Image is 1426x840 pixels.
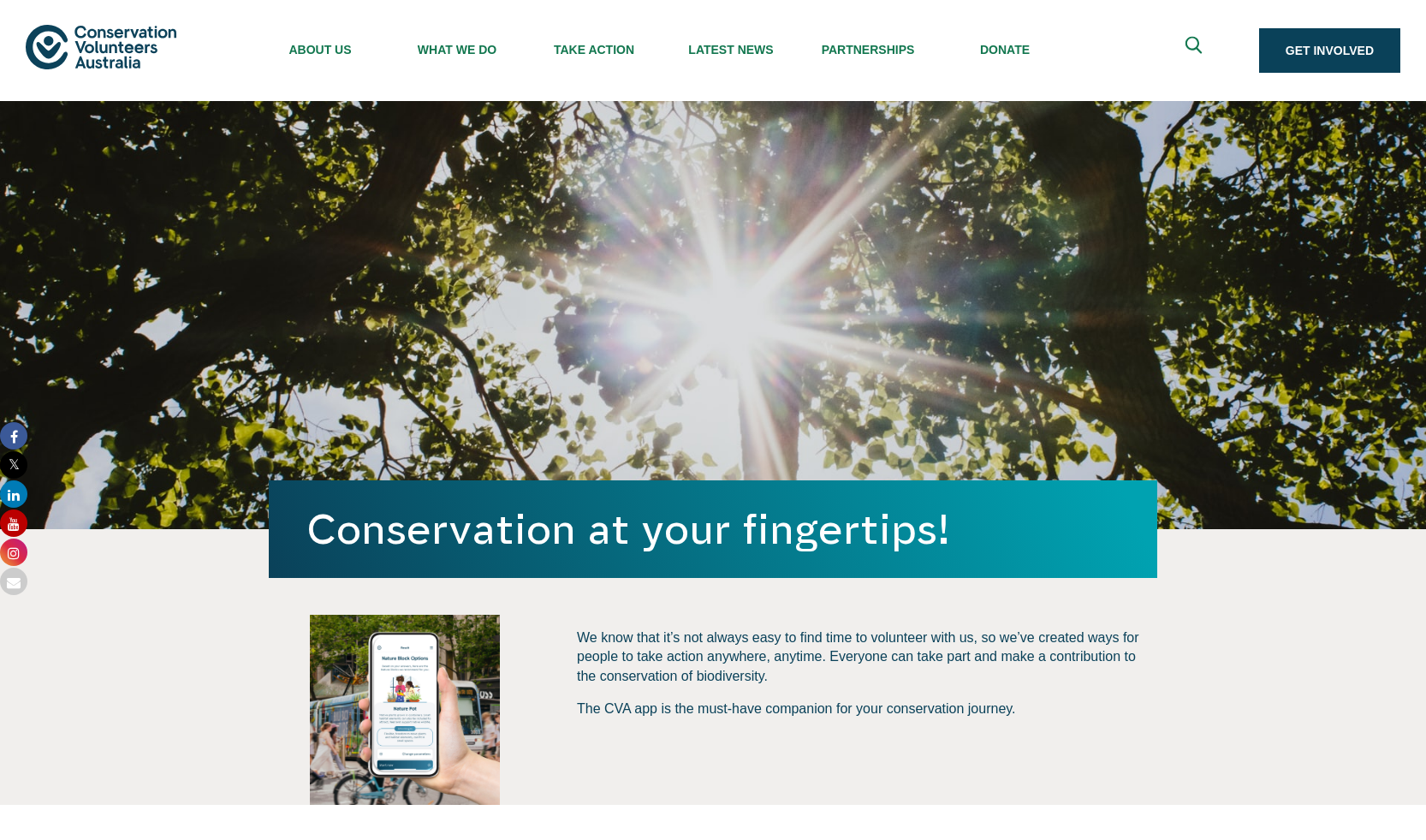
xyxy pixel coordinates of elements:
[577,629,1157,686] p: We know that it’s not always easy to find time to volunteer with us, so we’ve created ways for pe...
[799,43,936,57] span: Partnerships
[306,506,1120,552] h1: Conservation at your fingertips!
[1185,37,1206,65] span: Expand search box
[26,25,176,69] img: logo.svg
[252,43,389,57] span: About Us
[577,700,1157,718] p: The CVA app is the must-have companion for your conservation journey.
[662,43,799,57] span: Latest News
[1175,30,1216,71] button: Expand search box Close search box
[936,43,1073,57] span: Donate
[526,43,662,57] span: Take Action
[1259,28,1400,73] a: Get Involved
[389,43,526,57] span: What We Do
